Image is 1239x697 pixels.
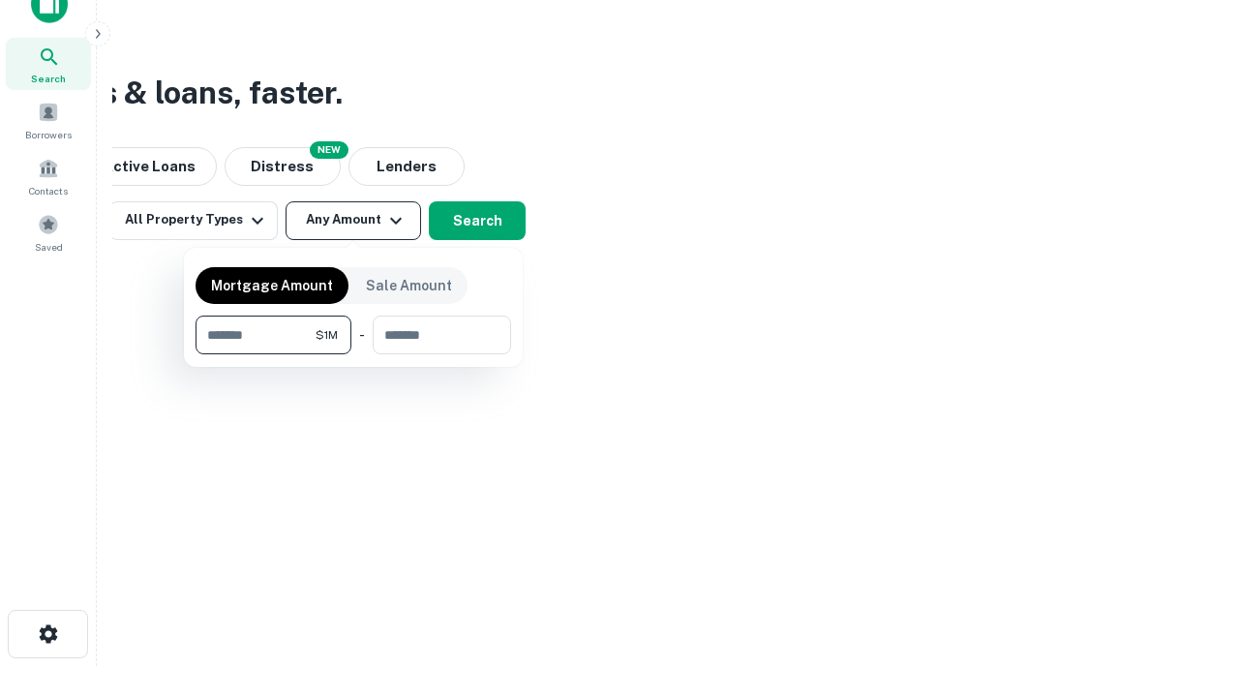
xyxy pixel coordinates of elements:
[316,326,338,344] span: $1M
[366,275,452,296] p: Sale Amount
[1142,542,1239,635] iframe: Chat Widget
[211,275,333,296] p: Mortgage Amount
[359,316,365,354] div: -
